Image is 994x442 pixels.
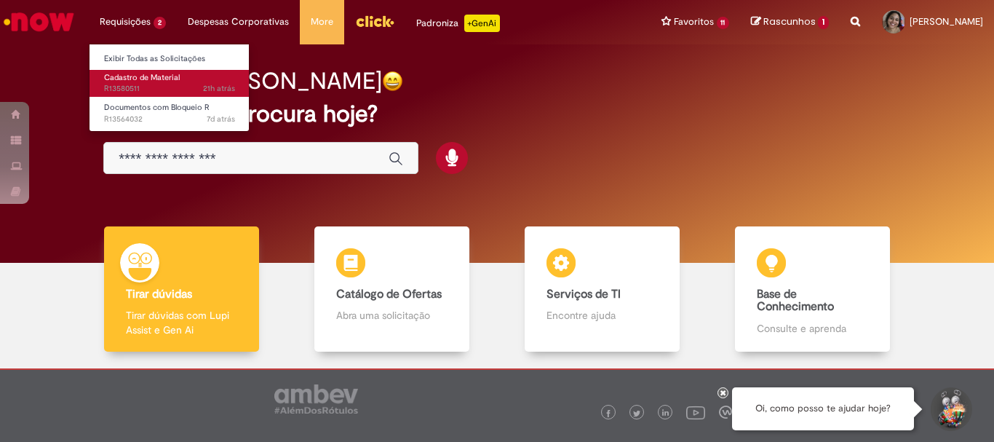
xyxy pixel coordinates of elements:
[674,15,714,29] span: Favoritos
[757,321,867,336] p: Consulte e aprenda
[497,226,707,352] a: Serviços de TI Encontre ajuda
[100,15,151,29] span: Requisições
[719,406,732,419] img: logo_footer_workplace.png
[1,7,76,36] img: ServiceNow
[104,114,235,125] span: R13564032
[732,387,914,430] div: Oi, como posso te ajudar hoje?
[416,15,500,32] div: Padroniza
[355,10,394,32] img: click_logo_yellow_360x200.png
[188,15,289,29] span: Despesas Corporativas
[464,15,500,32] p: +GenAi
[311,15,333,29] span: More
[546,308,657,323] p: Encontre ajuda
[662,409,669,418] img: logo_footer_linkedin.png
[686,403,705,422] img: logo_footer_youtube.png
[336,287,442,301] b: Catálogo de Ofertas
[90,100,250,127] a: Aberto R13564032 : Documentos com Bloqueio R
[717,17,730,29] span: 11
[751,15,829,29] a: Rascunhos
[757,287,834,315] b: Base de Conhecimento
[546,287,621,301] b: Serviços de TI
[203,83,235,94] span: 21h atrás
[382,71,403,92] img: happy-face.png
[929,387,972,431] button: Iniciar Conversa de Suporte
[605,410,612,417] img: logo_footer_facebook.png
[633,410,640,417] img: logo_footer_twitter.png
[89,44,250,132] ul: Requisições
[104,83,235,95] span: R13580511
[707,226,918,352] a: Base de Conhecimento Consulte e aprenda
[203,83,235,94] time: 30/09/2025 10:34:46
[126,287,192,301] b: Tirar dúvidas
[287,226,497,352] a: Catálogo de Ofertas Abra uma solicitação
[910,15,983,28] span: [PERSON_NAME]
[90,70,250,97] a: Aberto R13580511 : Cadastro de Material
[207,114,235,125] time: 24/09/2025 16:28:00
[274,384,358,414] img: logo_footer_ambev_rotulo_gray.png
[104,72,180,83] span: Cadastro de Material
[90,51,250,67] a: Exibir Todas as Solicitações
[336,308,447,323] p: Abra uma solicitação
[104,102,210,113] span: Documentos com Bloqueio R
[103,101,891,127] h2: O que você procura hoje?
[154,17,166,29] span: 2
[763,15,816,28] span: Rascunhos
[126,308,236,337] p: Tirar dúvidas com Lupi Assist e Gen Ai
[76,226,287,352] a: Tirar dúvidas Tirar dúvidas com Lupi Assist e Gen Ai
[818,16,829,29] span: 1
[207,114,235,125] span: 7d atrás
